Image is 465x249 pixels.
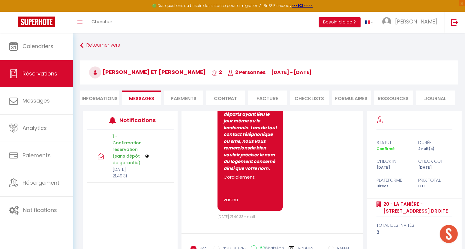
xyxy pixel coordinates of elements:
img: ... [382,17,391,26]
div: Prix total [414,177,456,184]
li: FORMULAIRES [332,91,371,105]
li: CHECKLISTS [290,91,329,105]
li: Paiements [164,91,203,105]
div: check in [373,158,414,165]
span: Paiements [22,152,51,159]
div: Ouvrir le chat [440,225,458,243]
li: Informations [80,91,119,105]
div: Direct [373,183,414,189]
p: 1 - Confirmation réservation (sans dépôt de garantie) [112,133,141,166]
span: Chercher [91,18,112,25]
div: Plateforme [373,177,414,184]
div: total des invités [376,222,452,229]
button: Besoin d'aide ? [319,17,361,27]
div: 2 nuit(s) [414,146,456,152]
b: Lors de tout contact téléphonique ou sms, nous vous remercions [223,124,278,151]
a: Chercher [87,12,117,33]
span: 2 Personnes [228,69,265,76]
li: Facture [248,91,287,105]
span: [DATE] 21:49:33 - mail [217,214,255,219]
img: logout [451,18,458,26]
div: 2 [376,229,452,236]
span: Messages [129,95,154,102]
b: Les appels le [DATE] et le [DATE] doivent être uniquement ceux concernant des arrivées ayant lieu... [223,63,273,131]
li: Journal [416,91,455,105]
em: de bien vouloir préciser le nom du logement concerné ainsi que votre nom. [223,145,276,171]
span: Analytics [22,124,47,132]
span: Messages [22,97,50,104]
div: 0 € [414,183,456,189]
img: Super Booking [18,17,55,27]
p: [DATE] 21:49:31 [112,166,141,179]
a: ... [PERSON_NAME] [378,12,445,33]
span: Réservations [22,70,57,77]
span: Calendriers [22,42,53,50]
a: 20 - La Tanière - [STREET_ADDRESS] droite [381,201,452,215]
span: [PERSON_NAME] et [PERSON_NAME] [89,68,206,76]
div: check out [414,158,456,165]
span: [PERSON_NAME] [395,18,437,25]
div: statut [373,139,414,146]
span: [DATE] - [DATE] [271,69,312,76]
div: [DATE] [373,165,414,171]
a: >>> ICI <<<< [292,3,313,8]
div: [DATE] [414,165,456,171]
img: NO IMAGE [145,154,149,158]
a: Retourner vers [80,40,458,51]
font: vanina [223,196,238,203]
span: 2 [211,69,222,76]
div: durée [414,139,456,146]
span: Hébergement [22,179,59,186]
span: Notifications [23,206,57,214]
p: Cordialement [223,174,277,181]
li: Ressources [374,91,413,105]
span: Confirmé [376,146,394,151]
li: Contrat [206,91,245,105]
h3: Notifications [119,113,156,127]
